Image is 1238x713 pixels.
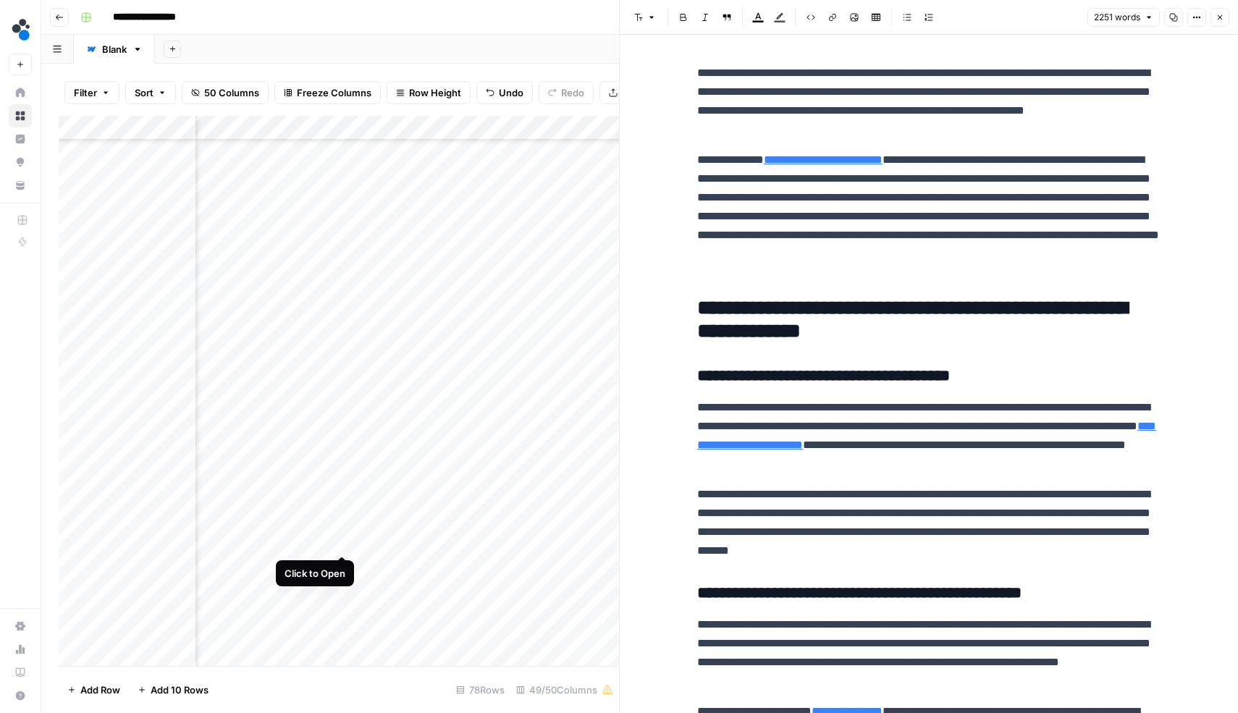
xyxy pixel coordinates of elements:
button: Add 10 Rows [129,678,217,701]
div: 78 Rows [450,678,510,701]
a: Usage [9,638,32,661]
div: Click to Open [285,566,345,581]
span: Freeze Columns [297,85,371,100]
a: Home [9,81,32,104]
a: Settings [9,615,32,638]
div: Blank [102,42,127,56]
span: 2251 words [1094,11,1140,24]
button: Undo [476,81,533,104]
a: Learning Hub [9,661,32,684]
button: Help + Support [9,684,32,707]
button: Filter [64,81,119,104]
button: Sort [125,81,176,104]
a: Browse [9,104,32,127]
span: Row Height [409,85,461,100]
button: Workspace: spot.ai [9,12,32,48]
button: Row Height [387,81,471,104]
span: Undo [499,85,523,100]
span: Add Row [80,683,120,697]
button: Add Row [59,678,129,701]
a: Insights [9,127,32,151]
a: Opportunities [9,151,32,174]
span: Redo [561,85,584,100]
span: Sort [135,85,153,100]
button: Redo [539,81,594,104]
a: Blank [74,35,155,64]
button: 50 Columns [182,81,269,104]
img: spot.ai Logo [9,17,35,43]
button: 2251 words [1087,8,1160,27]
button: Freeze Columns [274,81,381,104]
div: 49/50 Columns [510,678,619,701]
span: Filter [74,85,97,100]
span: 50 Columns [204,85,259,100]
a: Your Data [9,174,32,197]
span: Add 10 Rows [151,683,209,697]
